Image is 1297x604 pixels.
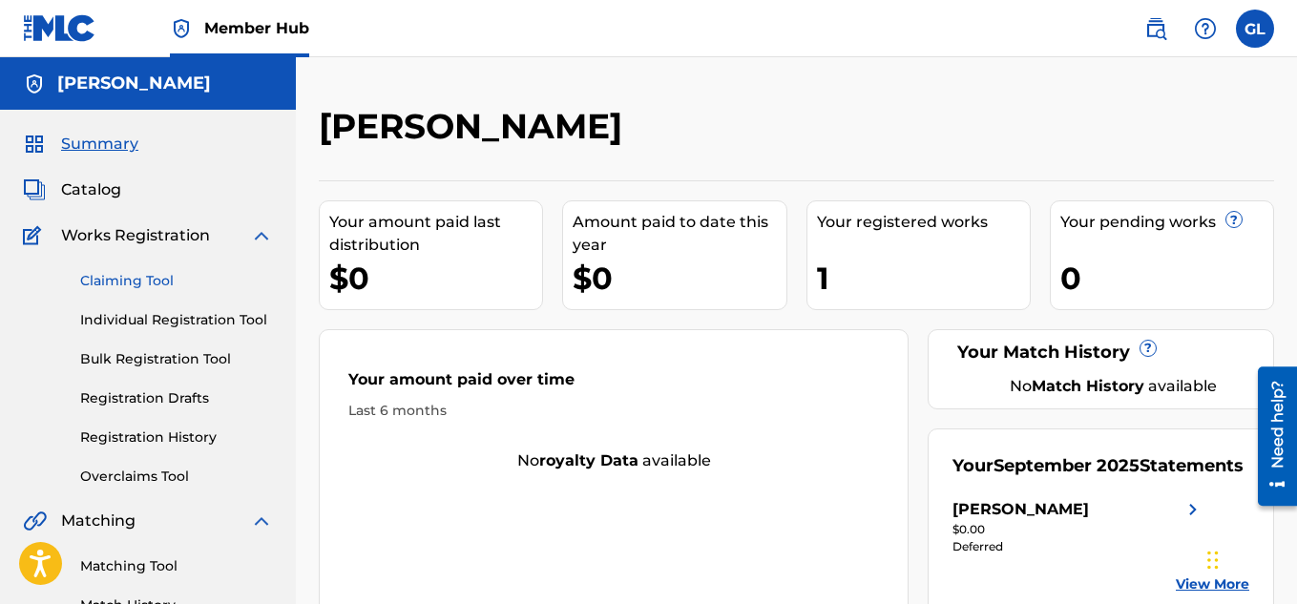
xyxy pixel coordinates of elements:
[61,510,136,532] span: Matching
[80,271,273,291] a: Claiming Tool
[250,510,273,532] img: expand
[1244,360,1297,513] iframe: Resource Center
[23,178,46,201] img: Catalog
[976,375,1249,398] div: No available
[80,467,273,487] a: Overclaims Tool
[23,510,47,532] img: Matching
[329,211,542,257] div: Your amount paid last distribution
[1202,512,1297,604] iframe: Chat Widget
[1176,574,1249,594] a: View More
[80,556,273,576] a: Matching Tool
[80,427,273,448] a: Registration History
[1182,498,1204,521] img: right chevron icon
[23,133,46,156] img: Summary
[573,257,785,300] div: $0
[1137,10,1175,48] a: Public Search
[1186,10,1224,48] div: Help
[539,451,638,469] strong: royalty data
[952,498,1204,555] a: [PERSON_NAME]right chevron icon$0.00Deferred
[1194,17,1217,40] img: help
[170,17,193,40] img: Top Rightsholder
[952,498,1089,521] div: [PERSON_NAME]
[817,257,1030,300] div: 1
[952,453,1244,479] div: Your Statements
[952,538,1204,555] div: Deferred
[329,257,542,300] div: $0
[348,401,879,421] div: Last 6 months
[994,455,1140,476] span: September 2025
[1140,341,1156,356] span: ?
[817,211,1030,234] div: Your registered works
[320,449,908,472] div: No available
[1207,531,1219,589] div: Drag
[1144,17,1167,40] img: search
[1060,211,1273,234] div: Your pending works
[23,133,138,156] a: SummarySummary
[952,521,1204,538] div: $0.00
[23,14,96,42] img: MLC Logo
[319,105,632,148] h2: [PERSON_NAME]
[80,388,273,408] a: Registration Drafts
[23,178,121,201] a: CatalogCatalog
[61,133,138,156] span: Summary
[1226,212,1242,227] span: ?
[348,368,879,401] div: Your amount paid over time
[1236,10,1274,48] div: User Menu
[80,349,273,369] a: Bulk Registration Tool
[57,73,211,94] h5: Gabriel Lawrence
[23,224,48,247] img: Works Registration
[204,17,309,39] span: Member Hub
[1032,377,1144,395] strong: Match History
[23,73,46,95] img: Accounts
[61,178,121,201] span: Catalog
[61,224,210,247] span: Works Registration
[1060,257,1273,300] div: 0
[952,340,1249,365] div: Your Match History
[80,310,273,330] a: Individual Registration Tool
[573,211,785,257] div: Amount paid to date this year
[250,224,273,247] img: expand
